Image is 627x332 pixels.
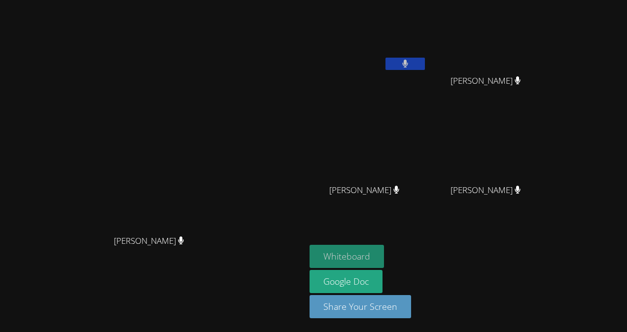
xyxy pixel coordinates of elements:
[114,234,184,248] span: [PERSON_NAME]
[310,270,383,293] a: Google Doc
[310,295,411,318] button: Share Your Screen
[451,74,521,88] span: [PERSON_NAME]
[310,245,384,268] button: Whiteboard
[329,183,400,198] span: [PERSON_NAME]
[451,183,521,198] span: [PERSON_NAME]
